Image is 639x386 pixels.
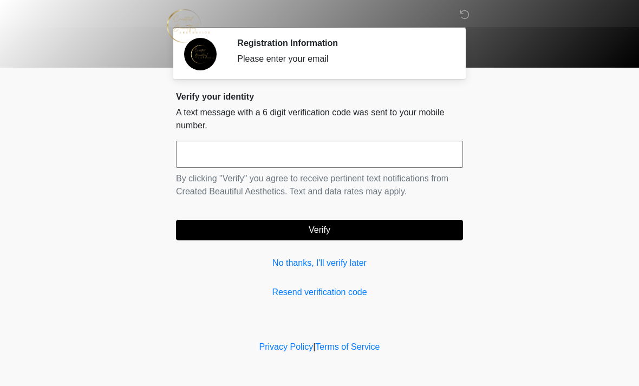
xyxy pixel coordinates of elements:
[259,342,314,351] a: Privacy Policy
[165,8,211,43] img: Created Beautiful Aesthetics Logo
[315,342,380,351] a: Terms of Service
[176,220,463,240] button: Verify
[176,106,463,132] p: A text message with a 6 digit verification code was sent to your mobile number.
[184,38,217,70] img: Agent Avatar
[313,342,315,351] a: |
[237,53,447,66] div: Please enter your email
[176,91,463,102] h2: Verify your identity
[176,172,463,198] p: By clicking "Verify" you agree to receive pertinent text notifications from Created Beautiful Aes...
[176,286,463,299] a: Resend verification code
[176,257,463,270] a: No thanks, I'll verify later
